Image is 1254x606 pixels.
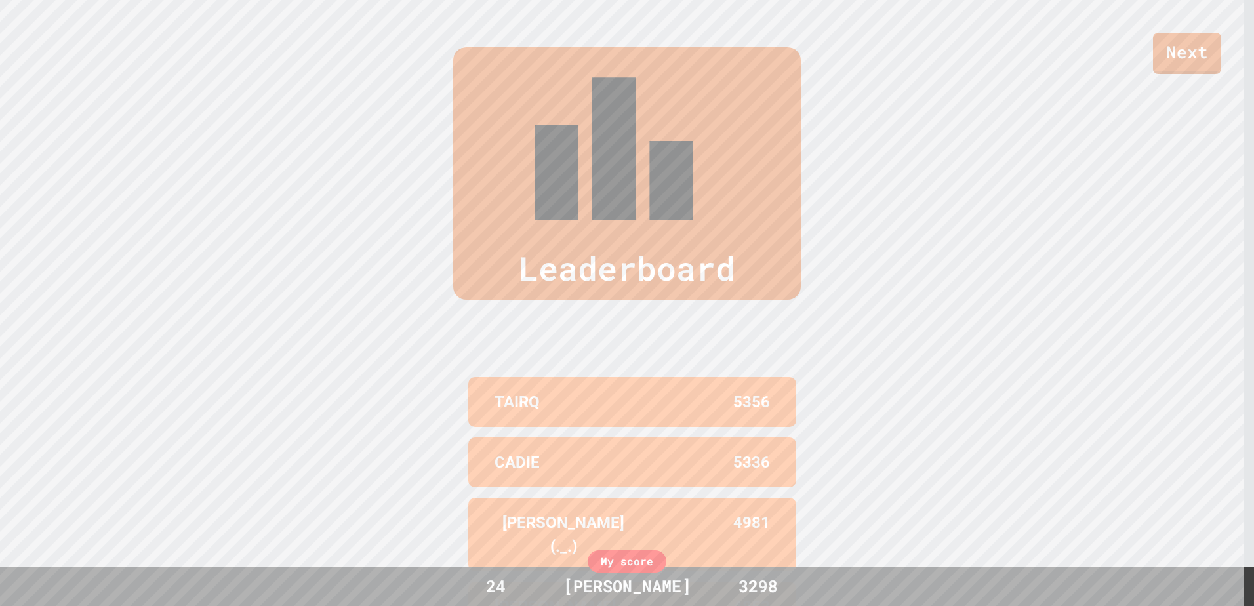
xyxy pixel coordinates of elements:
[733,390,770,414] p: 5356
[495,511,632,558] p: [PERSON_NAME] (._.)
[447,574,545,599] div: 24
[733,511,770,558] p: 4981
[495,390,540,414] p: TAIRQ
[453,47,801,300] div: Leaderboard
[588,550,666,573] div: My score
[1153,33,1221,74] a: Next
[709,574,807,599] div: 3298
[733,451,770,474] p: 5336
[495,451,540,474] p: CADIE
[550,574,704,599] div: [PERSON_NAME]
